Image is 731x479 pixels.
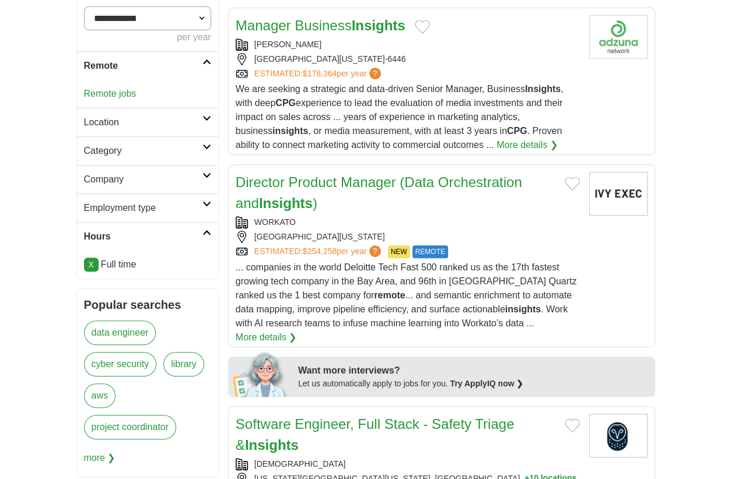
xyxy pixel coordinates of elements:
[272,126,308,136] strong: insights
[84,30,211,44] div: per year
[84,144,202,158] h2: Category
[84,446,116,470] span: more ❯
[589,414,648,457] img: Samsara logo
[77,222,218,251] a: Hours
[77,108,218,136] a: Location
[84,258,99,272] a: X
[236,216,580,228] div: WORKATO
[374,290,405,300] strong: remote
[84,172,202,186] h2: Company
[450,379,524,388] a: Try ApplyIQ now ❯
[84,89,137,98] a: Remote jobs
[236,416,515,453] a: Software Engineer, Full Stack - Safety Triage &Insights
[589,172,648,216] img: Company logo
[388,245,410,258] span: NEW
[369,245,381,257] span: ?
[84,230,202,244] h2: Hours
[84,296,211,314] h2: Popular searches
[412,245,448,258] span: REMOTE
[236,174,522,211] a: Director Product Manager (Data Orchestration andInsights)
[77,193,218,222] a: Employment type
[352,17,405,33] strong: Insights
[236,84,564,150] span: We are seeking a strategic and data-driven Senior Manager, Business , with deep experience to lea...
[84,320,156,345] a: data engineer
[84,383,116,408] a: aws
[496,138,558,152] a: More details ❯
[298,378,648,390] div: Let us automatically apply to jobs for you.
[303,69,337,78] span: $178,364
[77,165,218,193] a: Company
[298,364,648,378] div: Want more interviews?
[236,38,580,51] div: [PERSON_NAME]
[236,231,580,243] div: [GEOGRAPHIC_DATA][US_STATE]
[236,17,405,33] a: Manager BusinessInsights
[163,352,204,376] a: library
[369,68,381,79] span: ?
[507,126,527,136] strong: CPG
[245,437,299,453] strong: Insights
[415,20,430,34] button: Add to favorite jobs
[84,201,202,215] h2: Employment type
[505,304,541,314] strong: insights
[84,115,202,129] h2: Location
[303,246,337,256] span: $254,258
[565,418,580,432] button: Add to favorite jobs
[77,51,218,80] a: Remote
[525,84,561,94] strong: Insights
[236,330,297,344] a: More details ❯
[233,350,289,397] img: apply-iq-scientist.png
[236,262,577,328] span: ... companies in the world Deloitte Tech Fast 500 ranked us as the 17th fastest growing tech comp...
[84,59,202,73] h2: Remote
[254,245,383,258] a: ESTIMATED:$254,258per year?
[254,68,383,80] a: ESTIMATED:$178,364per year?
[84,415,177,439] a: project coordinator
[589,15,648,59] img: Company logo
[565,177,580,191] button: Add to favorite jobs
[77,136,218,165] a: Category
[259,195,313,211] strong: Insights
[236,53,580,65] div: [GEOGRAPHIC_DATA][US_STATE]-6446
[275,98,296,108] strong: CPG
[84,258,211,272] li: Full time
[254,459,346,469] a: [DEMOGRAPHIC_DATA]
[84,352,157,376] a: cyber security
